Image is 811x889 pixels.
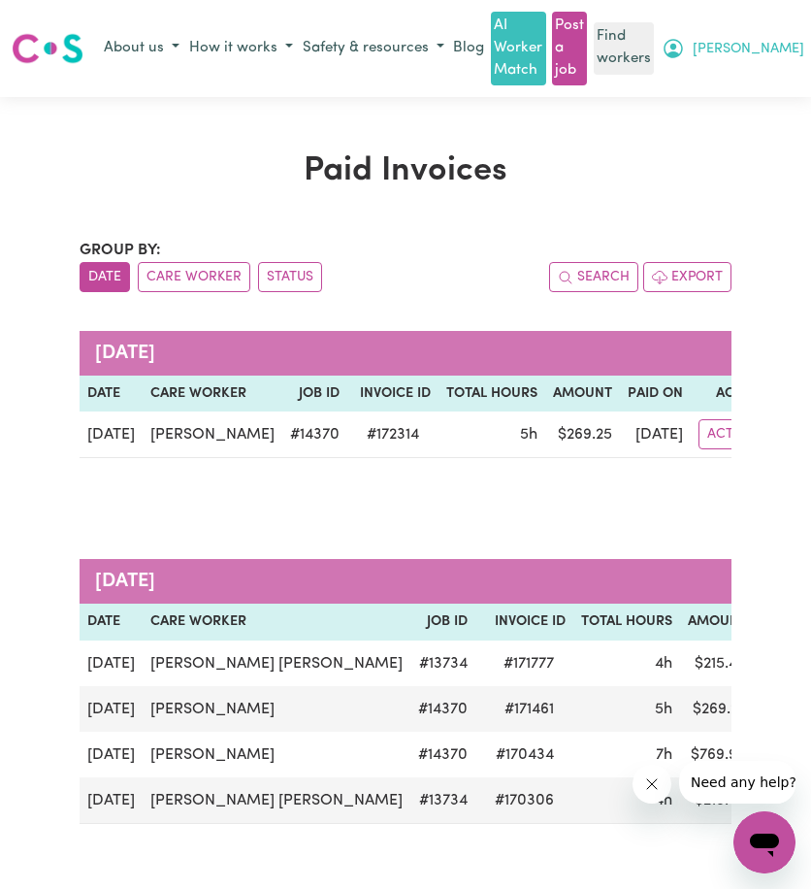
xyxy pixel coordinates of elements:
td: # 14370 [410,732,475,777]
td: [PERSON_NAME] [PERSON_NAME] [143,777,410,824]
iframe: Message from company [679,761,795,804]
span: 7 hours [656,747,672,763]
button: Actions [698,419,774,449]
td: # 13734 [410,641,475,686]
th: Date [80,376,143,412]
td: [PERSON_NAME] [PERSON_NAME] [143,641,410,686]
th: Actions [691,376,782,412]
button: About us [99,33,184,65]
th: Total Hours [438,376,545,412]
td: $ 269.25 [545,412,620,458]
th: Amount [680,604,755,641]
th: Care Worker [143,376,282,412]
span: # 171461 [493,698,566,721]
span: 4 hours [655,793,672,808]
span: 4 hours [655,656,672,672]
caption: [DATE] [80,331,782,376]
span: [PERSON_NAME] [693,39,804,60]
th: Amount [545,376,620,412]
button: sort invoices by care worker [138,262,250,292]
button: sort invoices by paid status [258,262,322,292]
button: My Account [657,32,809,65]
span: # 170434 [484,743,566,767]
td: $ 769.90 [680,732,755,777]
th: Invoice ID [475,604,573,641]
button: Export [643,262,731,292]
th: Paid On [620,376,691,412]
td: # 13734 [410,777,475,824]
iframe: Close message [633,765,671,804]
span: 5 hours [655,702,672,717]
a: AI Worker Match [491,12,545,85]
td: # 14370 [282,412,347,458]
th: Care Worker [143,604,410,641]
button: How it works [184,33,298,65]
span: # 172314 [355,423,431,446]
td: [DATE] [80,686,143,732]
a: Post a job [552,12,587,85]
iframe: Button to launch messaging window [733,811,795,873]
td: [DATE] [80,732,143,777]
h1: Paid Invoices [80,151,732,191]
td: # 14370 [410,686,475,732]
td: $ 215.40 [680,641,755,686]
span: # 171777 [492,652,566,675]
th: Date [80,604,143,641]
th: Invoice ID [347,376,438,412]
td: [DATE] [80,412,143,458]
th: Job ID [410,604,475,641]
td: [PERSON_NAME] [143,686,410,732]
td: [PERSON_NAME] [143,412,282,458]
th: Total Hours [573,604,680,641]
button: Search [549,262,638,292]
span: # 170306 [483,789,566,812]
a: Blog [449,34,488,64]
td: [DATE] [80,641,143,686]
a: Find workers [594,22,654,75]
td: [PERSON_NAME] [143,732,410,777]
button: Safety & resources [298,33,449,65]
span: Group by: [80,243,161,258]
th: Job ID [282,376,347,412]
td: $ 269.25 [680,686,755,732]
td: [DATE] [80,777,143,824]
button: sort invoices by date [80,262,130,292]
span: 5 hours [520,427,537,443]
a: Careseekers logo [12,26,83,71]
td: [DATE] [620,412,691,458]
span: Need any help? [12,14,117,29]
img: Careseekers logo [12,31,83,66]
